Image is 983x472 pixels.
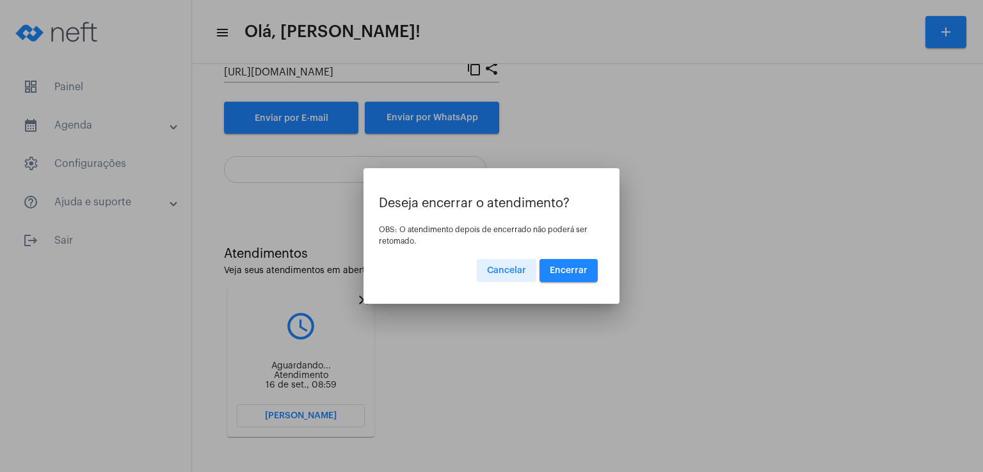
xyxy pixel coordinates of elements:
span: Cancelar [487,266,526,275]
button: Encerrar [539,259,598,282]
button: Cancelar [477,259,536,282]
span: OBS: O atendimento depois de encerrado não poderá ser retomado. [379,226,587,245]
p: Deseja encerrar o atendimento? [379,196,604,210]
span: Encerrar [550,266,587,275]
